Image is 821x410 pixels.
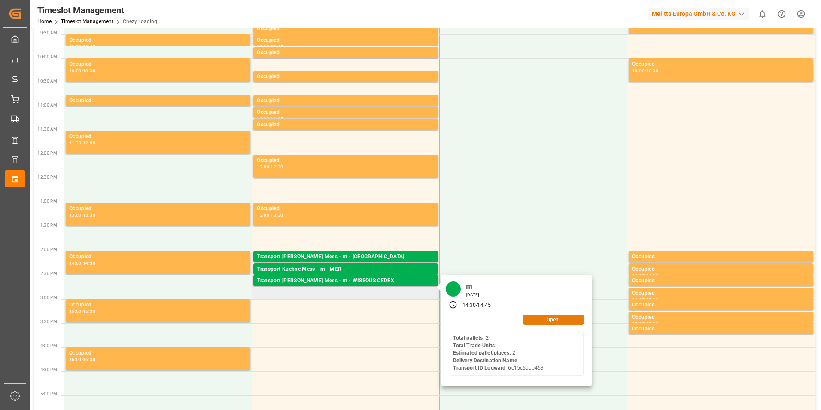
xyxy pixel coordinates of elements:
div: - [645,322,646,326]
div: 15:00 [69,309,82,313]
div: - [82,105,83,109]
span: 9:30 AM [40,31,57,35]
div: Pallets: 2,TU: ,City: WISSOUS CEDEX,Arrival: [DATE] 00:00:00 [257,285,435,293]
span: 1:30 PM [40,223,57,228]
span: 4:30 PM [40,367,57,372]
div: 14:30 [632,285,645,289]
div: 14:45 [646,285,658,289]
div: Transport [PERSON_NAME] Mess - m - [GEOGRAPHIC_DATA] [257,253,435,261]
div: Occupied [69,301,247,309]
div: Occupied [257,108,435,117]
b: Transport ID Logward [453,365,506,371]
div: 10:00 [69,69,82,73]
div: 11:00 [83,105,95,109]
button: show 0 new notifications [753,4,772,24]
span: 12:00 PM [37,151,57,156]
div: 14:15 [646,261,658,265]
div: 15:45 [646,334,658,337]
div: Occupied [69,36,247,45]
div: 16:00 [69,358,82,361]
div: - [476,302,477,309]
div: Transport Kuehne Mess - m - MER [257,265,435,274]
span: 5:00 PM [40,392,57,396]
div: 10:30 [646,69,658,73]
div: - [269,129,271,133]
div: 14:00 [69,261,82,265]
a: Home [37,18,52,24]
div: 11:15 [271,117,283,121]
span: 12:30 PM [37,175,57,180]
div: 11:15 [257,129,269,133]
b: Total Trade Units [453,343,495,349]
div: - [645,69,646,73]
div: 10:30 [271,81,283,85]
div: 09:30 [69,45,82,49]
div: Occupied [632,301,810,309]
div: Occupied [69,97,247,105]
div: - [269,81,271,85]
div: 13:00 [69,213,82,217]
b: Delivery Destination Name [453,358,517,364]
span: 4:00 PM [40,343,57,348]
div: Occupied [632,289,810,298]
div: Occupied [632,325,810,334]
b: Total pallets [453,335,483,341]
div: 11:00 [257,117,269,121]
div: Occupied [69,253,247,261]
div: Occupied [69,60,247,69]
button: Melitta Europa GmbH & Co. KG [648,6,753,22]
div: 12:30 [271,165,283,169]
div: Occupied [257,73,435,81]
div: Occupied [632,313,810,322]
div: - [269,33,271,37]
div: - [82,261,83,265]
div: Occupied [69,349,247,358]
div: 13:30 [83,213,95,217]
div: Occupied [257,36,435,45]
div: 10:45 [257,105,269,109]
div: 09:15 [257,33,269,37]
div: - [269,165,271,169]
div: 09:30 [257,45,269,49]
div: Occupied [257,24,435,33]
div: 14:15 [632,274,645,278]
b: Estimated pallet places [453,350,510,356]
div: Occupied [257,156,435,165]
div: - [645,274,646,278]
div: - [82,69,83,73]
div: 15:00 [632,309,645,313]
div: Occupied [69,205,247,213]
div: 12:00 [83,141,95,145]
span: 11:00 AM [37,103,57,107]
div: Pallets: ,TU: 6,City: MER,Arrival: [DATE] 00:00:00 [257,274,435,281]
div: - [82,141,83,145]
span: 3:30 PM [40,319,57,324]
div: - [645,261,646,265]
div: - [82,309,83,313]
div: - [645,298,646,302]
div: 11:30 [271,129,283,133]
span: 3:00 PM [40,295,57,300]
div: 09:30 [271,33,283,37]
div: m [463,279,483,292]
div: 15:30 [646,322,658,326]
div: Occupied [257,97,435,105]
div: 10:00 [632,69,645,73]
span: 2:30 PM [40,271,57,276]
a: Timeslot Management [61,18,113,24]
div: [DATE] [463,292,483,298]
div: 13:00 [257,213,269,217]
div: 10:45 [69,105,82,109]
span: 2:00 PM [40,247,57,252]
span: 11:30 AM [37,127,57,132]
div: 14:45 [632,298,645,302]
div: 09:45 [271,45,283,49]
div: - [269,213,271,217]
div: - [645,334,646,337]
span: 10:00 AM [37,55,57,59]
div: 10:30 [83,69,95,73]
div: 15:30 [83,309,95,313]
div: - [82,213,83,217]
div: 16:30 [83,358,95,361]
div: 13:30 [271,213,283,217]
